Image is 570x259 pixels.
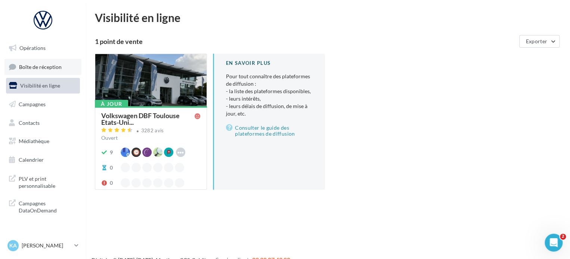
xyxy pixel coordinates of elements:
[560,234,566,240] span: 2
[20,82,60,89] span: Visibilité en ligne
[226,123,313,138] a: Consulter le guide des plateformes de diffusion
[19,157,44,163] span: Calendrier
[4,40,81,56] a: Opérations
[19,174,77,190] span: PLV et print personnalisable
[110,164,113,171] div: 0
[101,135,118,141] span: Ouvert
[19,63,62,70] span: Boîte de réception
[4,133,81,149] a: Médiathèque
[101,112,195,126] span: Volkswagen DBF Toulouse Etats-Uni...
[519,35,560,48] button: Exporter
[545,234,563,252] iframe: Intercom live chat
[4,78,81,94] a: Visibilité en ligne
[226,102,313,117] li: - leurs délais de diffusion, de mise à jour, etc.
[22,242,71,249] p: [PERSON_NAME]
[226,95,313,102] li: - leurs intérêts,
[6,239,80,253] a: KA [PERSON_NAME]
[4,195,81,217] a: Campagnes DataOnDemand
[4,59,81,75] a: Boîte de réception
[95,12,561,23] div: Visibilité en ligne
[19,138,49,144] span: Médiathèque
[9,242,17,249] span: KA
[101,127,201,136] a: 3282 avis
[141,128,164,133] div: 3282 avis
[95,100,128,108] div: À jour
[19,101,46,107] span: Campagnes
[95,38,516,45] div: 1 point de vente
[526,38,547,44] span: Exporter
[110,179,113,187] div: 0
[4,115,81,131] a: Contacts
[4,152,81,168] a: Calendrier
[110,149,113,156] div: 9
[226,60,313,67] div: En savoir plus
[226,88,313,95] li: - la liste des plateformes disponibles,
[226,73,313,117] p: Pour tout connaître des plateformes de diffusion :
[19,119,40,126] span: Contacts
[19,45,46,51] span: Opérations
[4,97,81,112] a: Campagnes
[19,198,77,214] span: Campagnes DataOnDemand
[4,171,81,193] a: PLV et print personnalisable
